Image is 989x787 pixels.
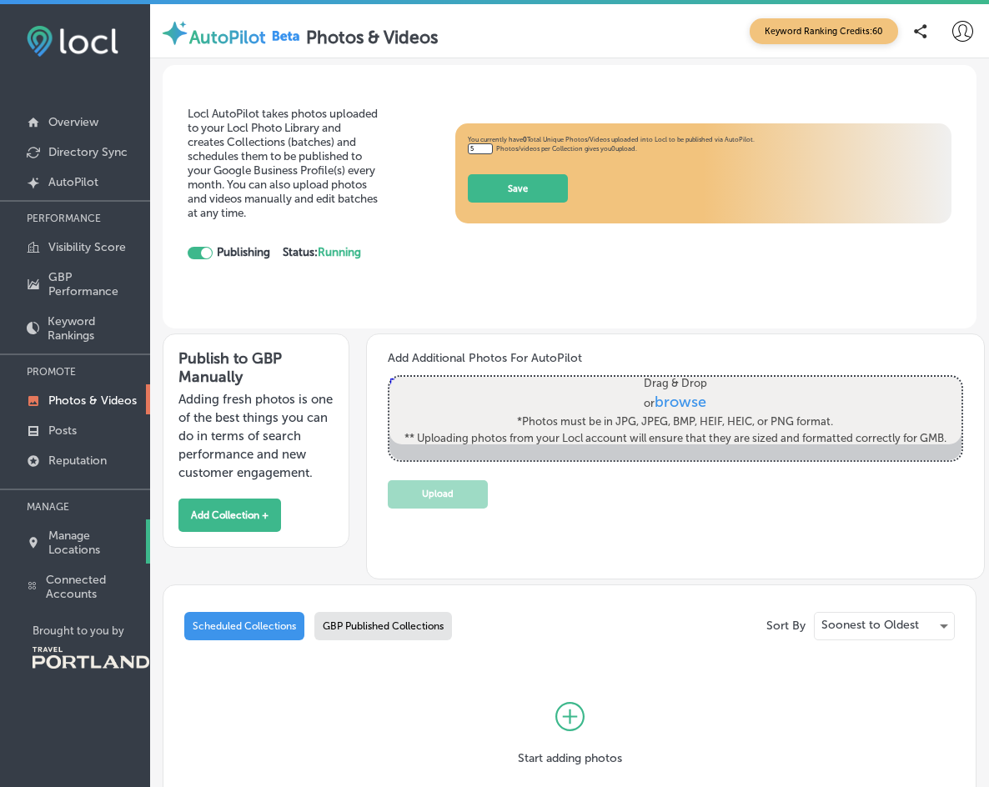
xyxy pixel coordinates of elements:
[766,619,806,633] p: Sort By
[48,529,142,557] p: Manage Locations
[388,480,488,509] button: Upload
[314,612,452,640] div: GBP Published Collections
[48,115,98,129] p: Overview
[160,18,189,48] img: autopilot-icon
[189,27,266,48] label: AutoPilot
[750,18,898,44] span: Keyword Ranking Credits: 60
[48,240,126,254] p: Visibility Score
[27,26,118,57] img: fda3e92497d09a02dc62c9cd864e3231.png
[283,245,361,259] strong: Status:
[48,454,107,468] p: Reputation
[48,145,128,159] p: Directory Sync
[266,27,306,44] img: Beta
[33,647,149,669] img: Travel Portland
[184,612,304,640] div: Scheduled Collections
[815,613,954,639] div: Soonest to Oldest
[655,393,707,411] span: browse
[178,390,334,482] p: Adding fresh photos is one of the best things you can do in terms of search performance and new c...
[399,369,952,452] label: Drag & Drop or *Photos must be in JPG, JPEG, BMP, HEIF, HEIC, or PNG format. ** Uploading photos ...
[48,270,142,298] p: GBP Performance
[48,393,137,408] p: Photos & Videos
[518,751,622,765] h3: Start adding photos
[48,424,77,438] p: Posts
[217,245,270,259] strong: Publishing
[468,136,755,154] div: You currently have Total Unique Photos/Videos uploaded into Locl to be published via AutoPilot.
[178,499,281,532] button: Add Collection +
[48,314,142,343] p: Keyword Rankings
[46,573,142,601] p: Connected Accounts
[523,136,527,143] b: 0
[188,107,379,220] p: Locl AutoPilot takes photos uploaded to your Locl Photo Library and creates Collections (batches)...
[468,143,755,154] div: Photos/videos per Collection gives you 0 upload.
[468,143,493,154] input: 10
[468,174,568,203] button: Save
[33,624,150,637] p: Brought to you by
[306,27,438,48] label: Photos & Videos
[318,245,361,259] span: Running
[388,351,963,365] h3: Add Additional Photos For AutoPilot
[48,175,98,189] p: AutoPilot
[821,619,919,631] p: Soonest to Oldest
[178,349,334,386] h3: Publish to GBP Manually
